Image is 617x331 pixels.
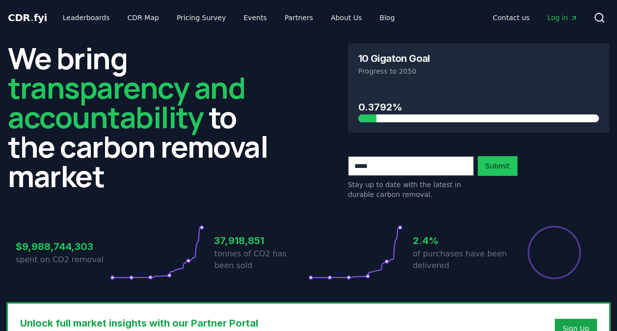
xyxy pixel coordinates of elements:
[214,233,308,248] h3: 37,918,851
[372,9,402,27] a: Blog
[236,9,274,27] a: Events
[485,9,586,27] nav: Main
[413,233,507,248] h3: 2.4%
[16,239,110,254] h3: $9,988,744,303
[358,54,430,63] h3: 10 Gigaton Goal
[120,9,167,27] a: CDR Map
[358,66,599,76] p: Progress to 2050
[478,156,518,176] button: Submit
[20,316,448,331] h3: Unlock full market insights with our Partner Portal
[30,12,34,24] span: .
[8,11,47,25] a: CDR.fyi
[277,9,321,27] a: Partners
[55,9,118,27] a: Leaderboards
[169,9,234,27] a: Pricing Survey
[16,254,110,266] p: spent on CO2 removal
[8,67,245,137] span: transparency and accountability
[55,9,402,27] nav: Main
[413,248,507,272] p: of purchases have been delivered
[358,100,599,114] h3: 0.3792%
[323,9,370,27] a: About Us
[8,12,47,24] span: CDR fyi
[539,9,586,27] a: Log in
[547,13,578,23] span: Log in
[527,225,582,280] div: Percentage of sales delivered
[485,9,537,27] a: Contact us
[8,43,269,191] h2: We bring to the carbon removal market
[348,180,474,199] p: Stay up to date with the latest in durable carbon removal.
[214,248,308,272] p: tonnes of CO2 has been sold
